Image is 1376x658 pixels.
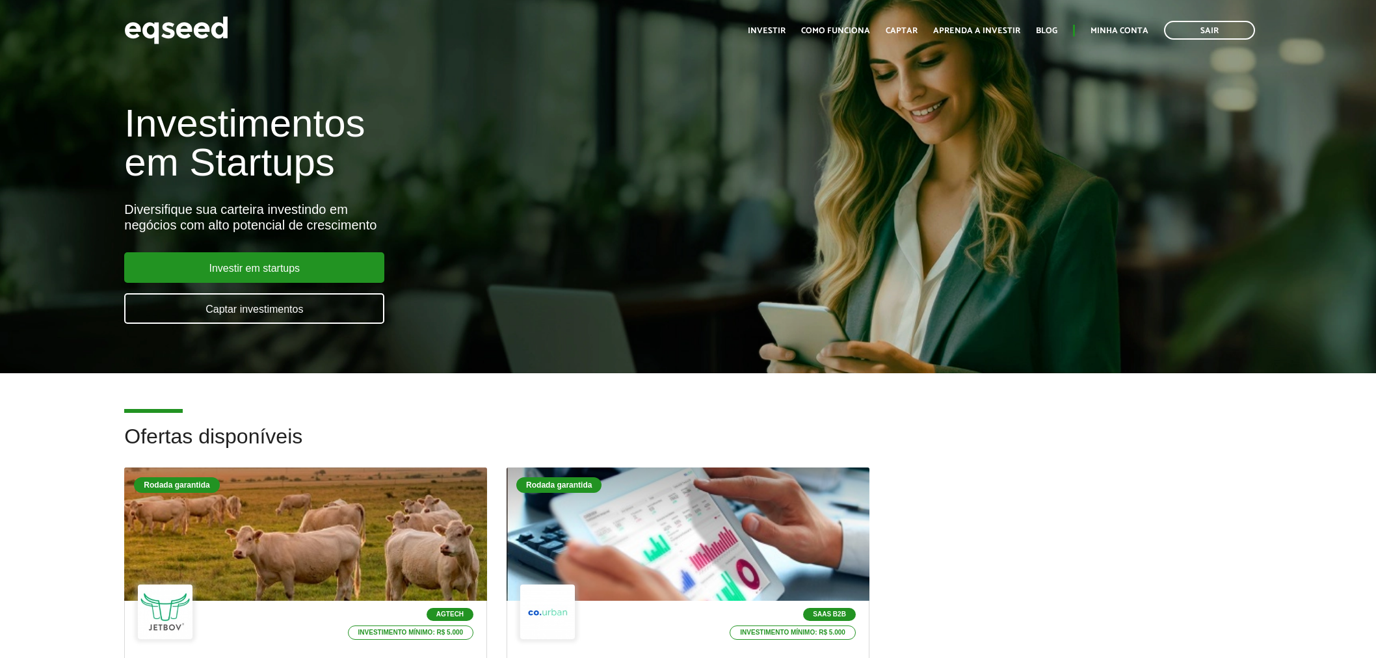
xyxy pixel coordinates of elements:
[124,13,228,47] img: EqSeed
[730,625,856,640] p: Investimento mínimo: R$ 5.000
[803,608,856,621] p: SaaS B2B
[1091,27,1148,35] a: Minha conta
[886,27,918,35] a: Captar
[1036,27,1057,35] a: Blog
[427,608,473,621] p: Agtech
[124,293,384,324] a: Captar investimentos
[124,202,793,233] div: Diversifique sua carteira investindo em negócios com alto potencial de crescimento
[124,425,1251,467] h2: Ofertas disponíveis
[748,27,786,35] a: Investir
[516,477,602,493] div: Rodada garantida
[1164,21,1255,40] a: Sair
[134,477,219,493] div: Rodada garantida
[124,104,793,182] h1: Investimentos em Startups
[348,625,474,640] p: Investimento mínimo: R$ 5.000
[801,27,870,35] a: Como funciona
[933,27,1020,35] a: Aprenda a investir
[124,252,384,283] a: Investir em startups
